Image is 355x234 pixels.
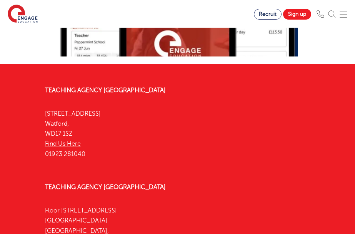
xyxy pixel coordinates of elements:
span: Recruit [259,11,277,17]
a: Teaching Agency [GEOGRAPHIC_DATA] [45,184,166,191]
p: [STREET_ADDRESS] Watford, WD17 1SZ 01923 281040 [45,109,310,159]
img: Mobile Menu [340,10,347,18]
img: Engage Education [8,5,38,24]
img: Search [328,10,336,18]
img: Phone [317,10,324,18]
a: Find Us Here [45,140,81,147]
a: Recruit [254,9,282,20]
a: Sign up [283,9,311,20]
a: Teaching Agency [GEOGRAPHIC_DATA] [45,87,166,94]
